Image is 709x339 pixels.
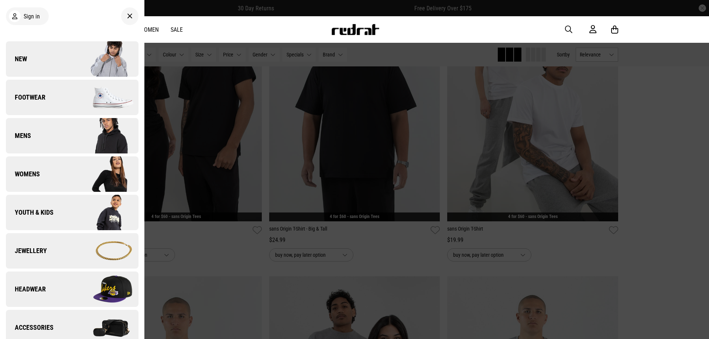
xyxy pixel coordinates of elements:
[72,194,138,231] img: Company
[72,117,138,154] img: Company
[331,24,380,35] img: Redrat logo
[6,233,138,269] a: Jewellery Company
[6,246,47,255] span: Jewellery
[6,156,138,192] a: Womens Company
[6,323,54,332] span: Accessories
[6,208,54,217] span: Youth & Kids
[72,41,138,77] img: Company
[6,41,138,77] a: New Company
[6,195,138,230] a: Youth & Kids Company
[6,131,31,140] span: Mens
[6,80,138,115] a: Footwear Company
[6,3,28,25] button: Open LiveChat chat widget
[6,271,138,307] a: Headwear Company
[72,232,138,269] img: Company
[24,13,40,20] span: Sign in
[6,170,40,179] span: Womens
[72,271,138,308] img: Company
[171,26,183,33] a: Sale
[6,118,138,153] a: Mens Company
[140,26,159,33] a: Women
[72,79,138,116] img: Company
[6,93,45,102] span: Footwear
[6,55,27,63] span: New
[72,156,138,193] img: Company
[6,285,46,294] span: Headwear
